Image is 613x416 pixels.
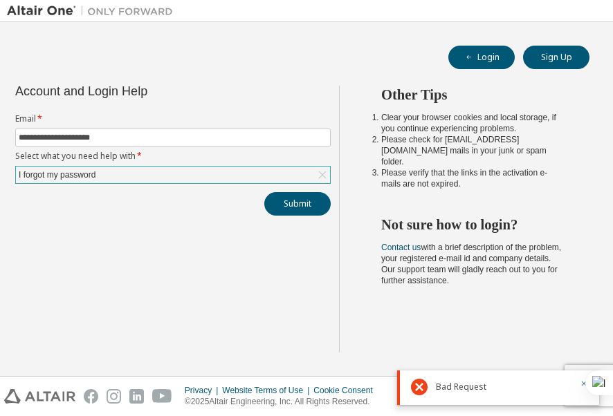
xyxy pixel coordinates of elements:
[129,389,144,404] img: linkedin.svg
[16,167,330,183] div: I forgot my password
[15,113,331,124] label: Email
[381,86,565,104] h2: Other Tips
[84,389,98,404] img: facebook.svg
[4,389,75,404] img: altair_logo.svg
[381,243,421,252] a: Contact us
[381,134,565,167] li: Please check for [EMAIL_ADDRESS][DOMAIN_NAME] mails in your junk or spam folder.
[436,381,486,393] span: Bad Request
[7,4,180,18] img: Altair One
[185,396,381,408] p: © 2025 Altair Engineering, Inc. All Rights Reserved.
[381,167,565,189] li: Please verify that the links in the activation e-mails are not expired.
[152,389,172,404] img: youtube.svg
[185,385,222,396] div: Privacy
[448,46,515,69] button: Login
[523,46,589,69] button: Sign Up
[381,216,565,234] h2: Not sure how to login?
[15,151,331,162] label: Select what you need help with
[381,112,565,134] li: Clear your browser cookies and local storage, if you continue experiencing problems.
[264,192,331,216] button: Submit
[381,243,561,285] span: with a brief description of the problem, your registered e-mail id and company details. Our suppo...
[222,385,313,396] div: Website Terms of Use
[313,385,381,396] div: Cookie Consent
[107,389,121,404] img: instagram.svg
[17,167,98,182] div: I forgot my password
[15,86,268,97] div: Account and Login Help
